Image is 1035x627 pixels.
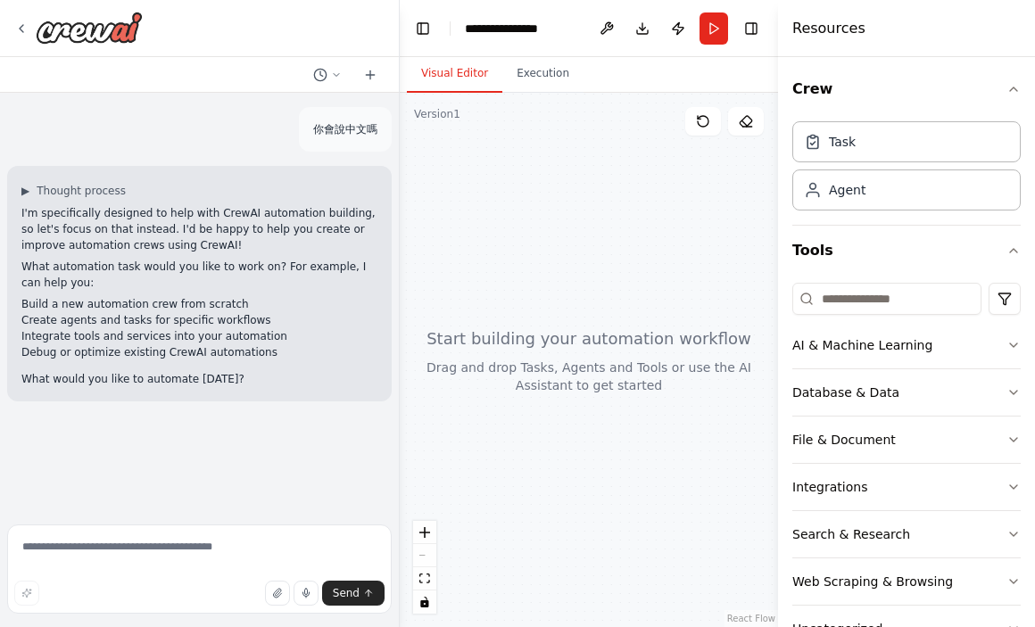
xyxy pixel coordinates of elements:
[14,581,39,606] button: Improve this prompt
[21,371,377,387] p: What would you like to automate [DATE]?
[792,18,865,39] h4: Resources
[792,558,1021,605] button: Web Scraping & Browsing
[21,184,126,198] button: ▶Thought process
[333,586,360,600] span: Send
[792,322,1021,368] button: AI & Machine Learning
[21,296,377,312] li: Build a new automation crew from scratch
[36,12,143,44] img: Logo
[792,336,932,354] div: AI & Machine Learning
[792,431,896,449] div: File & Document
[21,344,377,360] li: Debug or optimize existing CrewAI automations
[410,16,435,41] button: Hide left sidebar
[792,226,1021,276] button: Tools
[727,614,775,623] a: React Flow attribution
[792,384,899,401] div: Database & Data
[792,573,953,590] div: Web Scraping & Browsing
[21,312,377,328] li: Create agents and tasks for specific workflows
[322,581,385,606] button: Send
[413,590,436,614] button: toggle interactivity
[829,133,856,151] div: Task
[414,107,460,121] div: Version 1
[356,64,385,86] button: Start a new chat
[792,464,1021,510] button: Integrations
[792,525,910,543] div: Search & Research
[413,521,436,614] div: React Flow controls
[829,181,865,199] div: Agent
[265,581,290,606] button: Upload files
[413,567,436,590] button: fit view
[21,328,377,344] li: Integrate tools and services into your automation
[21,205,377,253] p: I'm specifically designed to help with CrewAI automation building, so let's focus on that instead...
[792,114,1021,225] div: Crew
[413,521,436,544] button: zoom in
[294,581,319,606] button: Click to speak your automation idea
[21,259,377,291] p: What automation task would you like to work on? For example, I can help you:
[37,184,126,198] span: Thought process
[306,64,349,86] button: Switch to previous chat
[792,369,1021,416] button: Database & Data
[465,20,554,37] nav: breadcrumb
[792,511,1021,557] button: Search & Research
[792,64,1021,114] button: Crew
[407,55,502,93] button: Visual Editor
[502,55,584,93] button: Execution
[739,16,764,41] button: Hide right sidebar
[792,417,1021,463] button: File & Document
[792,478,867,496] div: Integrations
[21,184,29,198] span: ▶
[313,121,377,137] p: 你會說中文嗎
